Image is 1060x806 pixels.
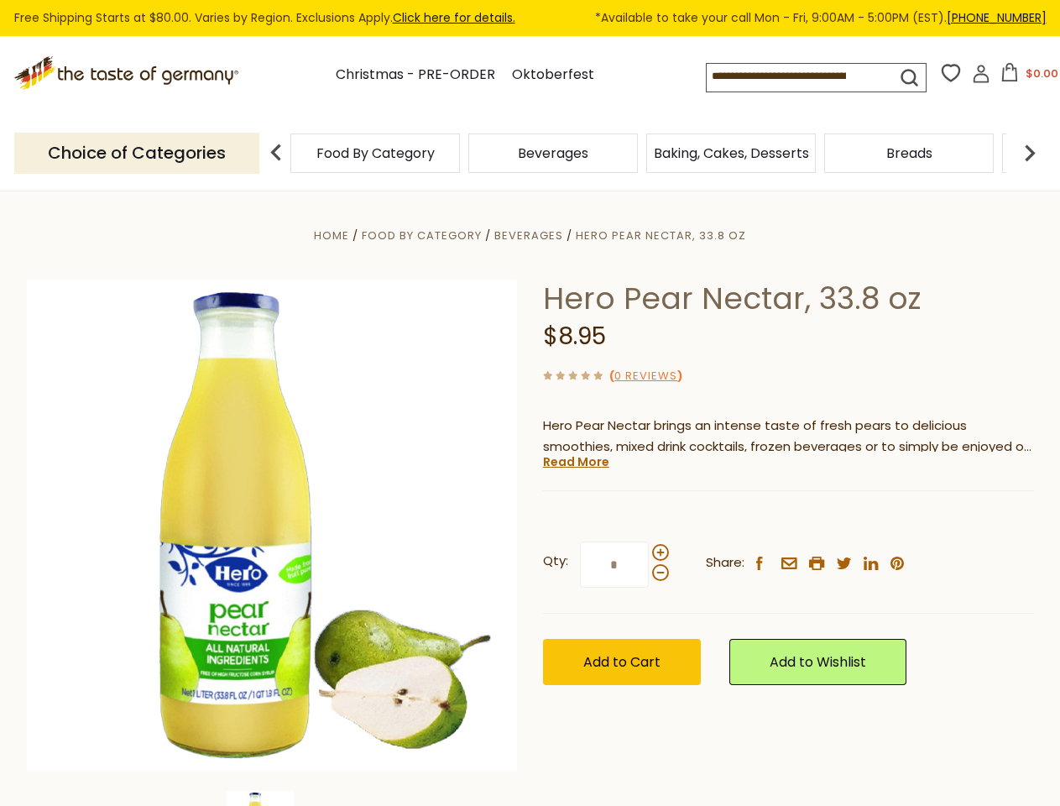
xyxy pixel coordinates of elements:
[543,320,606,353] span: $8.95
[1013,136,1047,170] img: next arrow
[316,147,435,160] a: Food By Category
[314,228,349,243] a: Home
[259,136,293,170] img: previous arrow
[543,639,701,685] button: Add to Cart
[583,652,661,672] span: Add to Cart
[947,9,1047,26] a: [PHONE_NUMBER]
[595,8,1047,28] span: *Available to take your call Mon - Fri, 9:00AM - 5:00PM (EST).
[886,147,932,160] a: Breads
[614,368,677,385] a: 0 Reviews
[543,551,568,572] strong: Qty:
[518,147,588,160] a: Beverages
[576,228,746,243] a: Hero Pear Nectar, 33.8 oz
[362,228,482,243] a: Food By Category
[14,133,259,174] p: Choice of Categories
[336,64,495,86] a: Christmas - PRE-ORDER
[706,552,744,573] span: Share:
[729,639,906,685] a: Add to Wishlist
[393,9,515,26] a: Click here for details.
[543,453,609,470] a: Read More
[14,8,1047,28] div: Free Shipping Starts at $80.00. Varies by Region. Exclusions Apply.
[609,368,682,384] span: ( )
[654,147,809,160] a: Baking, Cakes, Desserts
[1026,65,1058,81] span: $0.00
[543,280,1034,317] h1: Hero Pear Nectar, 33.8 oz
[580,542,649,588] input: Qty:
[27,280,518,771] img: Hero Pear Nectar, 33.8 oz
[543,416,1034,458] p: Hero Pear Nectar brings an intense taste of fresh pears to delicious smoothies, mixed drink cockt...
[512,64,594,86] a: Oktoberfest
[494,228,563,243] a: Beverages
